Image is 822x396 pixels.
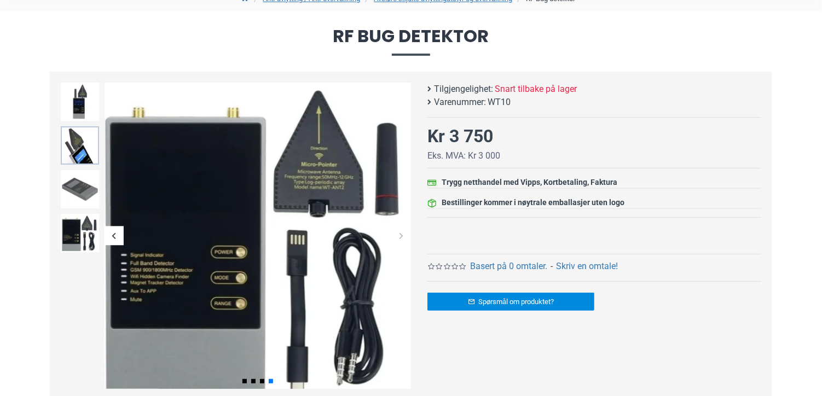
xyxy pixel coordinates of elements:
[434,96,486,109] b: Varenummer:
[495,83,577,96] span: Snart tilbake på lager
[442,177,617,188] div: Trygg netthandel med Vipps, Kortbetaling, Faktura
[427,123,493,149] div: Kr 3 750
[551,261,553,271] b: -
[105,226,124,246] div: Previous slide
[442,197,624,208] div: Bestillinger kommer i nøytrale emballasjer uten logo
[427,293,594,311] a: Spørsmål om produktet?
[61,126,99,165] img: RF Bug detektor - Spygadgets.no
[434,83,493,96] b: Tilgjengelighet:
[105,83,411,389] img: RF Bug detektor - Spygadgets.no
[556,260,618,273] a: Skriv en omtale!
[488,96,511,109] span: WT10
[61,214,99,252] img: RF Bug detektor - Spygadgets.no
[50,27,772,55] span: RF Bug detektor
[61,170,99,208] img: RF Bug detektor - Spygadgets.no
[260,379,264,383] span: Go to slide 3
[470,260,547,273] a: Basert på 0 omtaler.
[242,379,247,383] span: Go to slide 1
[61,83,99,121] img: RF Bug detektor - Spygadgets.no
[251,379,256,383] span: Go to slide 2
[269,379,273,383] span: Go to slide 4
[392,226,411,246] div: Next slide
